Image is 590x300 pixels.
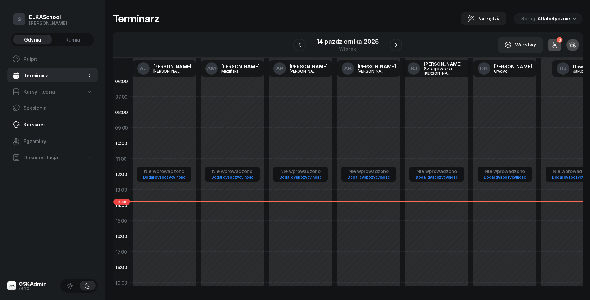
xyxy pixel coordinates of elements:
a: Dokumentacja [7,151,98,164]
span: Gdynia [24,37,41,43]
button: Nie wprowadzonoDodaj dyspozycyjność [141,167,188,181]
div: 15:00 [113,213,130,228]
div: [PERSON_NAME] [424,71,453,75]
button: Warstwy [498,37,543,53]
a: Dodaj dyspozycyjność [345,174,392,181]
div: 13:00 [113,182,130,197]
div: Nie wprowadzono [345,169,392,174]
a: Kursanci [7,117,98,132]
span: DJ [560,66,566,71]
div: [PERSON_NAME] [221,64,260,69]
a: Dodaj dyspozycyjność [209,174,256,181]
a: Dodaj dyspozycyjność [141,174,188,181]
span: Dokumentacja [24,155,58,161]
div: [PERSON_NAME] [29,20,67,26]
div: [PERSON_NAME] [290,64,328,69]
a: DG[PERSON_NAME]Grydyk [473,60,537,77]
div: 07:00 [113,89,130,104]
div: Nie wprowadzono [481,169,528,174]
a: AP[PERSON_NAME][PERSON_NAME] [269,60,333,77]
button: 0 [548,39,561,51]
div: Męzińska [221,69,251,73]
a: BJ[PERSON_NAME]-Szlagowska[PERSON_NAME] [403,60,471,77]
img: logo-xs@2x.png [7,281,16,290]
span: AJ [140,66,147,71]
span: Terminarz [24,73,86,79]
div: OSKAdmin [19,281,47,287]
div: [PERSON_NAME] [358,69,387,73]
div: 16:00 [113,228,130,244]
a: AM[PERSON_NAME]Męzińska [200,60,264,77]
a: Kursy i teoria [7,85,98,99]
span: Narzędzia [478,15,501,22]
div: [PERSON_NAME] [153,64,191,69]
a: Egzaminy [7,134,98,149]
a: AB[PERSON_NAME][PERSON_NAME] [337,60,401,77]
a: Dodaj dyspozycyjność [413,174,460,181]
div: Nie wprowadzono [277,169,324,174]
div: 19:00 [113,275,130,290]
span: DG [480,66,488,71]
span: Kursanci [24,122,93,128]
div: 06:00 [113,73,130,89]
div: Jakubiuk [573,69,589,73]
div: 0 [557,37,562,43]
button: Nie wprowadzonoDodaj dyspozycyjność [481,167,528,181]
button: Narzędzia [461,12,506,25]
span: BJ [411,66,417,71]
div: Nie wprowadzono [413,169,460,174]
span: AB [344,66,352,71]
div: [PERSON_NAME] [358,64,396,69]
button: Rumia [53,35,92,45]
div: 10:00 [113,135,130,151]
div: [PERSON_NAME] [153,69,183,73]
button: Nie wprowadzonoDodaj dyspozycyjność [277,167,324,181]
button: Sortuj Alfabetycznie [514,13,583,24]
span: Rumia [65,37,80,43]
h1: Terminarz [113,13,159,24]
div: Grydyk [494,69,524,73]
div: 12:00 [113,166,130,182]
div: wtorek [317,46,379,51]
div: [PERSON_NAME] [494,64,532,69]
span: Szkolenia [24,105,93,111]
span: Egzaminy [24,139,93,144]
span: Alfabetycznie [537,15,570,21]
button: Nie wprowadzonoDodaj dyspozycyjność [413,167,460,181]
span: Kursy i teoria [24,89,55,95]
div: Dawid [573,64,589,69]
span: Sortuj [521,16,536,21]
div: Warstwy [505,41,536,49]
a: AJ[PERSON_NAME][PERSON_NAME] [132,60,196,77]
div: ELKASchool [29,15,67,20]
button: Nie wprowadzonoDodaj dyspozycyjność [209,167,256,181]
button: Gdynia [13,35,52,45]
div: Nie wprowadzono [141,169,188,174]
div: 18:00 [113,259,130,275]
a: Dodaj dyspozycyjność [481,174,528,181]
div: Nie wprowadzono [209,169,256,174]
span: S [18,17,21,22]
div: 08:00 [113,104,130,120]
span: AP [276,66,283,71]
a: Pulpit [7,51,98,66]
div: 14:00 [113,197,130,213]
span: Pulpit [24,56,93,62]
div: [PERSON_NAME]-Szlagowska [424,62,466,71]
div: v4.1.2 [19,287,47,290]
span: AM [207,66,216,71]
div: 11:00 [113,151,130,166]
div: 17:00 [113,244,130,259]
a: Terminarz [7,68,98,83]
div: 09:00 [113,120,130,135]
a: Szkolenia [7,100,98,115]
div: 14 października 2025 [317,38,379,45]
div: [PERSON_NAME] [290,69,319,73]
span: 13:46 [113,199,130,205]
button: Nie wprowadzonoDodaj dyspozycyjność [345,167,392,181]
a: Dodaj dyspozycyjność [277,174,324,181]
